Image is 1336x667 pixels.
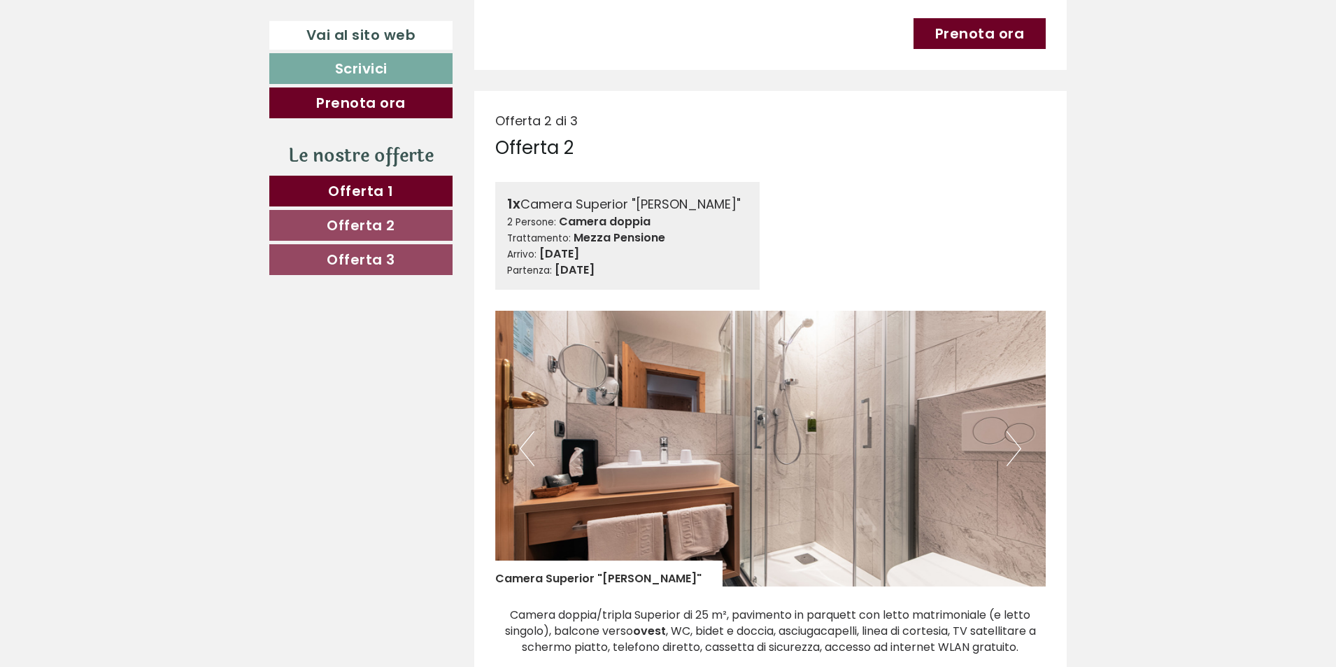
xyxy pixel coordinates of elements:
img: image [495,311,1046,587]
small: 2 Persone: [507,216,556,229]
div: Hotel Goldene Rose [21,41,230,52]
div: Buon giorno, come possiamo aiutarla? [10,38,237,80]
button: Next [1007,431,1021,466]
b: [DATE] [555,262,595,278]
b: [DATE] [539,246,579,262]
a: Vai al sito web [269,21,453,50]
span: Offerta 2 di 3 [495,112,578,129]
b: 1x [507,194,520,213]
span: Offerta 2 [327,216,395,235]
b: Camera doppia [559,213,651,230]
div: Camera Superior "[PERSON_NAME]" [495,561,723,587]
a: Prenota ora [914,18,1046,49]
small: Arrivo: [507,248,536,261]
button: Previous [520,431,534,466]
strong: ovest [633,623,666,639]
b: Mezza Pensione [574,230,665,246]
div: Camera Superior "[PERSON_NAME]" [507,194,748,214]
a: Scrivici [269,53,453,84]
div: lunedì [248,10,304,34]
small: 14:22 [21,68,230,78]
div: Le nostre offerte [269,143,453,169]
span: Offerta 3 [327,250,395,269]
span: Offerta 1 [328,181,394,201]
small: Partenza: [507,264,552,277]
div: Offerta 2 [495,135,574,161]
a: Prenota ora [269,87,453,118]
small: Trattamento: [507,232,571,245]
button: Invia [472,363,552,393]
p: Camera doppia/tripla Superior di 25 m², pavimento in parquett con letto matrimoniale (e letto sin... [495,608,1046,656]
